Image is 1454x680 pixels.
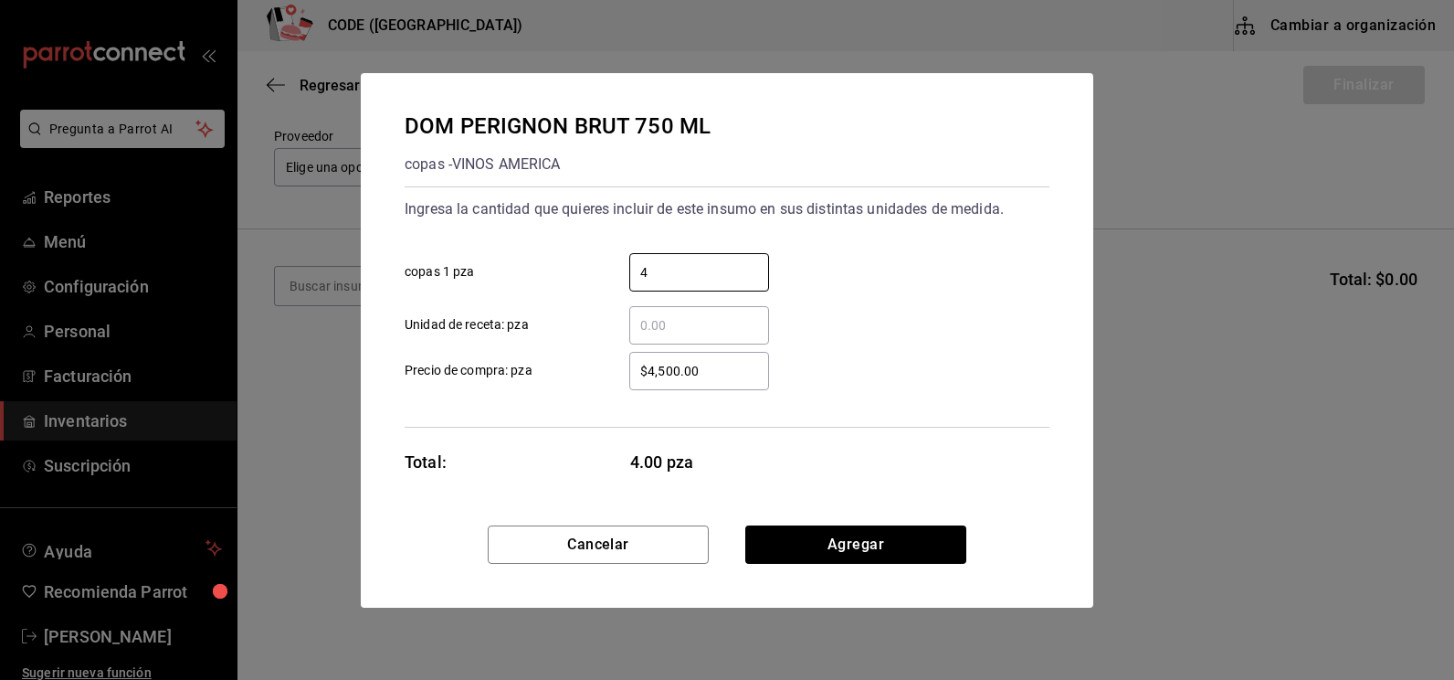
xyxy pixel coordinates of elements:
[629,360,769,382] input: Precio de compra: pza
[745,526,966,564] button: Agregar
[630,450,770,474] span: 4.00 pza
[405,361,532,380] span: Precio de compra: pza
[629,314,769,336] input: Unidad de receta: pza
[405,195,1049,224] div: Ingresa la cantidad que quieres incluir de este insumo en sus distintas unidades de medida.
[488,526,709,564] button: Cancelar
[405,110,711,143] div: DOM PERIGNON BRUT 750 ML
[405,315,529,335] span: Unidad de receta: pza
[629,261,769,283] input: copas 1 pza
[405,150,711,179] div: copas - VINOS AMERICA
[405,450,447,474] div: Total:
[405,262,474,282] span: copas 1 pza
